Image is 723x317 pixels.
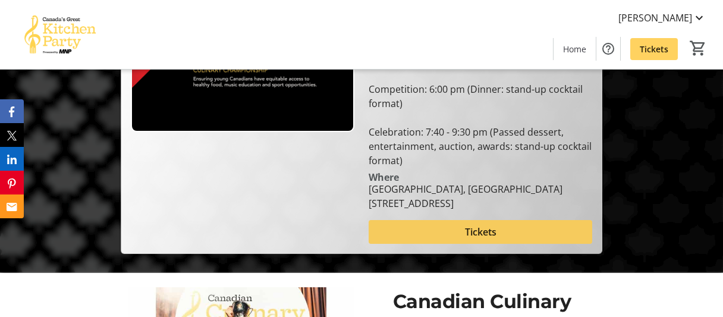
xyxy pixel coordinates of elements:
[465,225,496,239] span: Tickets
[554,38,596,60] a: Home
[369,25,592,168] div: [DATE] VIP Reception: 5:30 pm (stand-up cocktail format) Competition: 6:00 pm (Dinner: stand-up c...
[609,8,716,27] button: [PERSON_NAME]
[369,182,562,196] div: [GEOGRAPHIC_DATA], [GEOGRAPHIC_DATA]
[596,37,620,61] button: Help
[369,196,562,211] div: [STREET_ADDRESS]
[687,37,709,59] button: Cart
[630,38,678,60] a: Tickets
[369,172,399,182] div: Where
[563,43,586,55] span: Home
[369,220,592,244] button: Tickets
[7,5,113,64] img: Canada’s Great Kitchen Party's Logo
[618,11,692,25] span: [PERSON_NAME]
[640,43,668,55] span: Tickets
